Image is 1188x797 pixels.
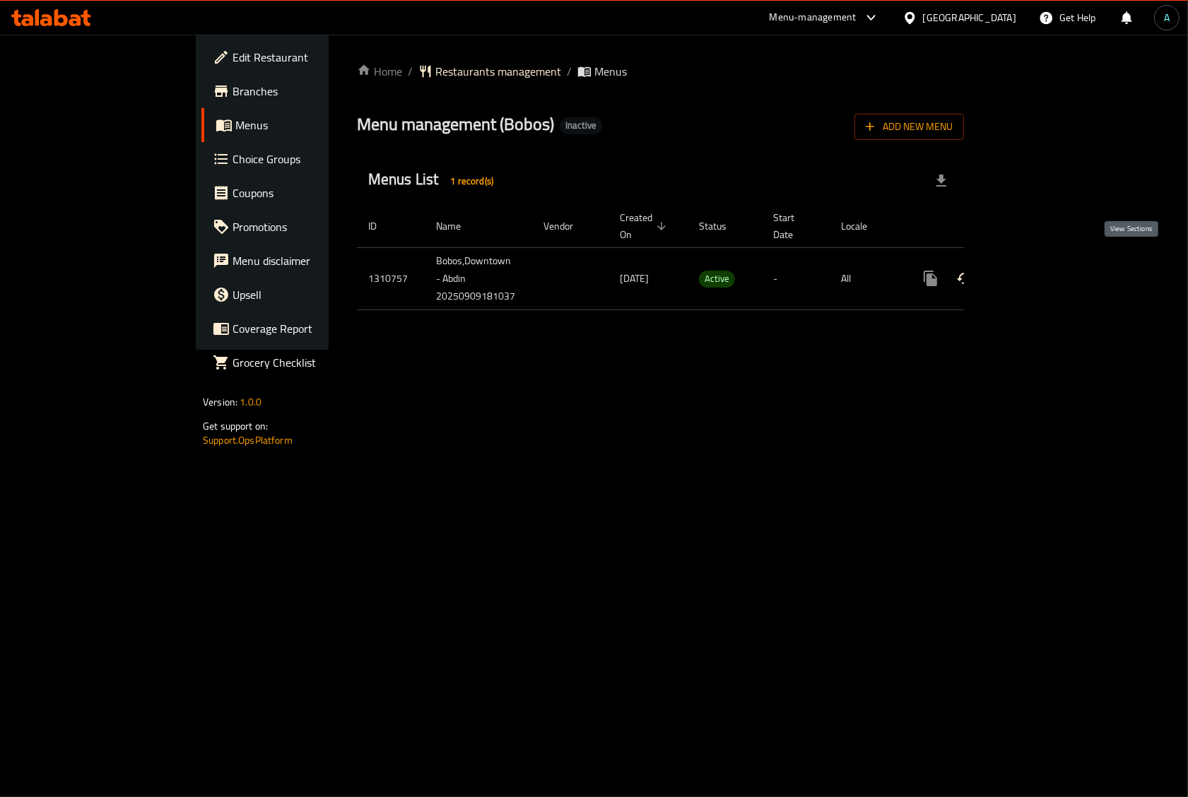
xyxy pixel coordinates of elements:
[866,118,953,136] span: Add New Menu
[770,9,857,26] div: Menu-management
[240,393,261,411] span: 1.0.0
[408,63,413,80] li: /
[923,10,1016,25] div: [GEOGRAPHIC_DATA]
[233,83,383,100] span: Branches
[567,63,572,80] li: /
[233,184,383,201] span: Coupons
[201,40,394,74] a: Edit Restaurant
[201,278,394,312] a: Upsell
[620,269,649,288] span: [DATE]
[841,218,886,235] span: Locale
[201,74,394,108] a: Branches
[203,431,293,449] a: Support.OpsPlatform
[948,261,982,295] button: Change Status
[594,63,627,80] span: Menus
[699,218,745,235] span: Status
[201,210,394,244] a: Promotions
[233,218,383,235] span: Promotions
[435,63,561,80] span: Restaurants management
[201,312,394,346] a: Coverage Report
[902,205,1061,248] th: Actions
[924,164,958,198] div: Export file
[201,108,394,142] a: Menus
[425,247,532,309] td: Bobos,Downtown - Abdin 20250909181037
[233,252,383,269] span: Menu disclaimer
[418,63,561,80] a: Restaurants management
[233,150,383,167] span: Choice Groups
[233,320,383,337] span: Coverage Report
[436,218,479,235] span: Name
[357,63,964,80] nav: breadcrumb
[854,114,964,140] button: Add New Menu
[560,117,602,134] div: Inactive
[914,261,948,295] button: more
[543,218,592,235] span: Vendor
[201,142,394,176] a: Choice Groups
[830,247,902,309] td: All
[233,49,383,66] span: Edit Restaurant
[699,271,735,288] div: Active
[442,175,502,188] span: 1 record(s)
[201,244,394,278] a: Menu disclaimer
[201,346,394,379] a: Grocery Checklist
[368,169,502,192] h2: Menus List
[203,417,268,435] span: Get support on:
[233,354,383,371] span: Grocery Checklist
[773,209,813,243] span: Start Date
[560,119,602,131] span: Inactive
[762,247,830,309] td: -
[233,286,383,303] span: Upsell
[368,218,395,235] span: ID
[442,170,502,192] div: Total records count
[620,209,671,243] span: Created On
[699,271,735,287] span: Active
[203,393,237,411] span: Version:
[1164,10,1170,25] span: A
[357,205,1061,310] table: enhanced table
[235,117,383,134] span: Menus
[357,108,554,140] span: Menu management ( Bobos )
[201,176,394,210] a: Coupons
